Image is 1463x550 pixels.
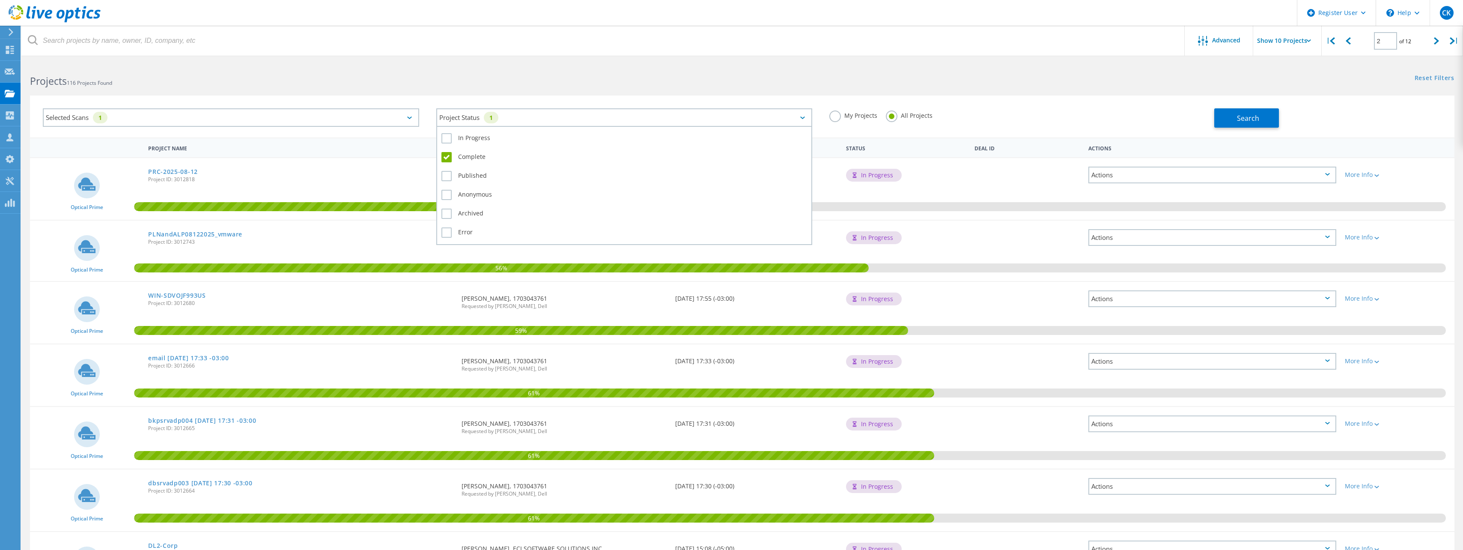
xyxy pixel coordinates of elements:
[1088,478,1336,495] div: Actions
[671,344,842,373] div: [DATE] 17:33 (-03:00)
[846,418,902,430] div: In Progress
[148,301,453,306] span: Project ID: 3012680
[671,282,842,310] div: [DATE] 17:55 (-03:00)
[846,293,902,305] div: In Progress
[148,418,256,424] a: bkpsrvadp004 [DATE] 17:31 -03:00
[970,140,1084,155] div: Deal Id
[148,426,453,431] span: Project ID: 3012665
[134,326,908,334] span: 59%
[484,112,498,123] div: 1
[441,227,807,238] label: Error
[457,344,671,380] div: [PERSON_NAME], 1703043761
[30,74,67,88] b: Projects
[148,543,178,549] a: DL2-Corp
[148,239,453,245] span: Project ID: 3012743
[134,263,869,271] span: 56%
[144,140,457,155] div: Project Name
[1214,108,1279,128] button: Search
[462,491,667,496] span: Requested by [PERSON_NAME], Dell
[71,267,103,272] span: Optical Prime
[148,293,206,299] a: WIN-SDVOJF993US
[134,514,934,521] span: 61%
[1322,26,1339,56] div: |
[1212,37,1240,43] span: Advanced
[441,190,807,200] label: Anonymous
[1345,358,1450,364] div: More Info
[148,169,198,175] a: PRC-2025-08-12
[462,304,667,309] span: Requested by [PERSON_NAME], Dell
[671,469,842,498] div: [DATE] 17:30 (-03:00)
[1442,9,1451,16] span: CK
[842,140,970,155] div: Status
[1088,229,1336,246] div: Actions
[1345,421,1450,427] div: More Info
[441,133,807,143] label: In Progress
[71,391,103,396] span: Optical Prime
[71,516,103,521] span: Optical Prime
[846,169,902,182] div: In Progress
[671,407,842,435] div: [DATE] 17:31 (-03:00)
[148,355,229,361] a: email [DATE] 17:33 -03:00
[462,429,667,434] span: Requested by [PERSON_NAME], Dell
[1386,9,1394,17] svg: \n
[148,177,453,182] span: Project ID: 3012818
[1345,483,1450,489] div: More Info
[1345,296,1450,302] div: More Info
[441,171,807,181] label: Published
[71,329,103,334] span: Optical Prime
[21,26,1185,56] input: Search projects by name, owner, ID, company, etc
[1088,290,1336,307] div: Actions
[457,407,671,442] div: [PERSON_NAME], 1703043761
[9,18,101,24] a: Live Optics Dashboard
[148,488,453,493] span: Project ID: 3012664
[1088,353,1336,370] div: Actions
[846,355,902,368] div: In Progress
[134,202,790,210] span: 50%
[1237,114,1259,123] span: Search
[441,209,807,219] label: Archived
[71,205,103,210] span: Optical Prime
[886,111,933,119] label: All Projects
[436,108,813,127] div: Project Status
[1345,172,1450,178] div: More Info
[462,366,667,371] span: Requested by [PERSON_NAME], Dell
[134,389,934,396] span: 61%
[148,363,453,368] span: Project ID: 3012666
[148,480,253,486] a: dbsrvadp003 [DATE] 17:30 -03:00
[67,79,112,87] span: 116 Projects Found
[1345,234,1450,240] div: More Info
[1445,26,1463,56] div: |
[457,282,671,317] div: [PERSON_NAME], 1703043761
[846,480,902,493] div: In Progress
[441,152,807,162] label: Complete
[1415,75,1454,82] a: Reset Filters
[134,451,934,459] span: 61%
[1088,415,1336,432] div: Actions
[1084,140,1341,155] div: Actions
[829,111,877,119] label: My Projects
[43,108,419,127] div: Selected Scans
[93,112,107,123] div: 1
[148,231,242,237] a: PLNandALP08122025_vmware
[71,454,103,459] span: Optical Prime
[1088,167,1336,183] div: Actions
[1399,38,1411,45] span: of 12
[457,469,671,505] div: [PERSON_NAME], 1703043761
[846,231,902,244] div: In Progress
